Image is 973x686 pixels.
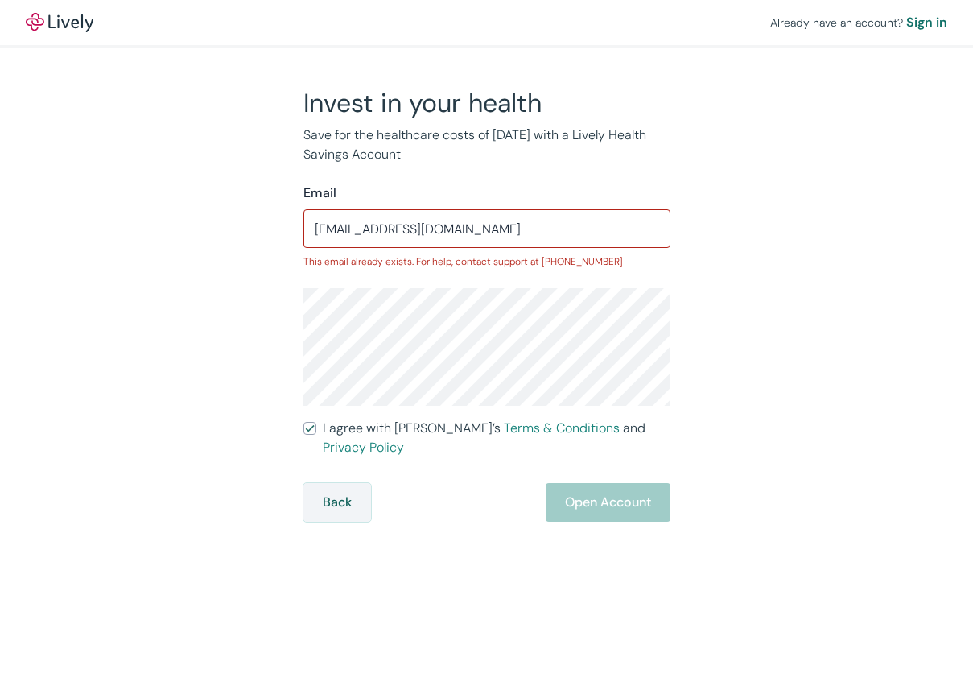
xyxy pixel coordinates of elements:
p: This email already exists. For help, contact support at [PHONE_NUMBER] [303,254,670,269]
div: Already have an account? [770,13,947,32]
img: Lively [26,13,93,32]
p: Save for the healthcare costs of [DATE] with a Lively Health Savings Account [303,126,670,164]
span: I agree with [PERSON_NAME]’s and [323,419,670,457]
label: Email [303,184,336,203]
a: Sign in [906,13,947,32]
a: Terms & Conditions [504,419,620,436]
h2: Invest in your health [303,87,670,119]
button: Back [303,483,371,522]
a: Privacy Policy [323,439,404,456]
a: LivelyLively [26,13,93,32]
